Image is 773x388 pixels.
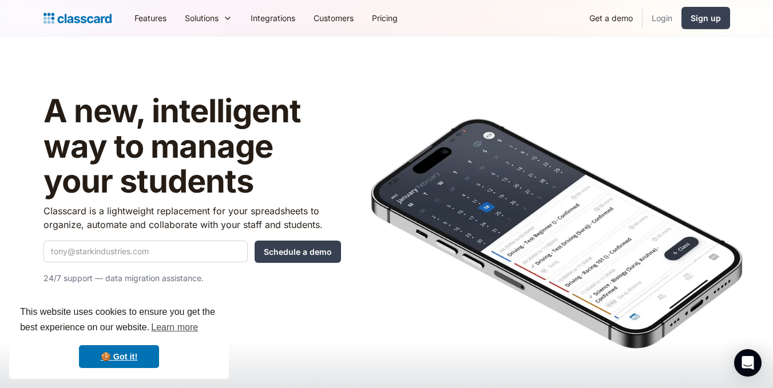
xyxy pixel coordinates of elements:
div: Sign up [691,12,721,24]
a: Login [643,5,681,31]
a: learn more about cookies [149,319,200,336]
input: Schedule a demo [255,241,341,263]
a: Pricing [363,5,407,31]
div: Solutions [185,12,219,24]
input: tony@starkindustries.com [43,241,248,262]
span: This website uses cookies to ensure you get the best experience on our website. [20,305,218,336]
div: cookieconsent [9,294,229,379]
p: Classcard is a lightweight replacement for your spreadsheets to organize, automate and collaborat... [43,204,341,231]
div: Solutions [176,5,241,31]
a: dismiss cookie message [79,345,159,368]
a: Get a demo [580,5,642,31]
p: 24/7 support — data migration assistance. [43,271,341,285]
a: Features [125,5,176,31]
a: Customers [304,5,363,31]
a: Sign up [681,7,730,29]
a: Logo [43,10,112,26]
form: Quick Demo Form [43,241,341,263]
h1: A new, intelligent way to manage your students [43,94,341,199]
a: Integrations [241,5,304,31]
div: Open Intercom Messenger [734,349,762,377]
